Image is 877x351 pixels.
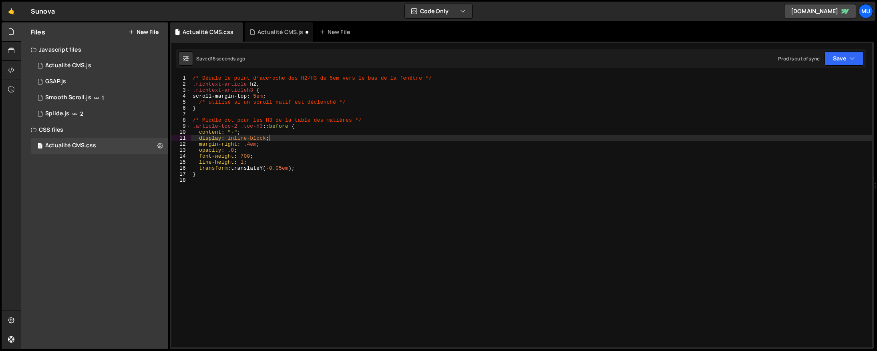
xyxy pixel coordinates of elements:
div: Actualité CMS.js [45,62,91,69]
div: 13 [171,147,191,153]
h2: Files [31,28,45,36]
div: 16423/44480.js [31,90,171,106]
button: Code Only [405,4,472,18]
div: 11 [171,135,191,141]
div: 16 seconds ago [211,55,245,62]
a: [DOMAIN_NAME] [784,4,856,18]
div: 10 [171,129,191,135]
div: 3 [171,87,191,93]
div: 17 [171,171,191,177]
div: Smooth Scroll.js [45,94,91,101]
div: 16423/44481.js [31,106,171,122]
a: Mu [859,4,873,18]
div: Javascript files [21,42,168,58]
button: New File [129,29,159,35]
div: Actualité CMS.js [31,58,171,74]
a: 🤙 [2,2,21,21]
span: 2 [80,110,83,117]
div: CSS files [21,122,168,138]
div: Actualité CMS.js [257,28,304,36]
div: Saved [196,55,245,62]
div: 6 [171,105,191,111]
div: 2 [171,81,191,87]
div: 16 [171,165,191,171]
div: 15 [171,159,191,165]
div: New File [320,28,353,36]
div: 16423/45304.js [31,74,171,90]
div: Splide.js [45,110,69,117]
button: Save [825,51,863,66]
div: 1 [171,75,191,81]
div: 4 [171,93,191,99]
div: Actualité CMS.css [183,28,233,36]
div: Prod is out of sync [778,55,820,62]
div: 5 [171,99,191,105]
div: 14 [171,153,191,159]
div: 8 [171,117,191,123]
span: 1 [102,94,104,101]
div: 12 [171,141,191,147]
div: 9 [171,123,191,129]
div: 18 [171,177,191,183]
div: Actualité CMS.css [45,142,96,149]
div: Actualité CMS.css [31,138,168,154]
span: 1 [38,143,42,150]
div: Sunova [31,6,55,16]
div: GSAP.js [45,78,66,85]
div: 7 [171,111,191,117]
